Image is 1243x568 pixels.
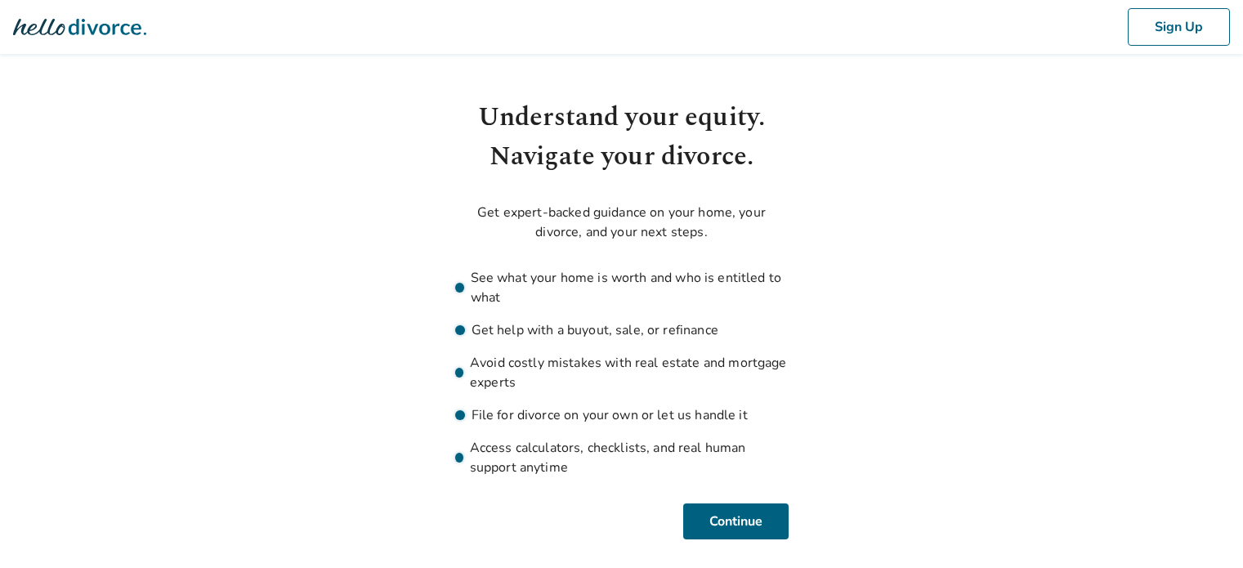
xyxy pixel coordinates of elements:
[455,353,789,392] li: Avoid costly mistakes with real estate and mortgage experts
[455,203,789,242] p: Get expert-backed guidance on your home, your divorce, and your next steps.
[455,98,789,177] h1: Understand your equity. Navigate your divorce.
[683,503,789,539] button: Continue
[455,268,789,307] li: See what your home is worth and who is entitled to what
[455,320,789,340] li: Get help with a buyout, sale, or refinance
[455,405,789,425] li: File for divorce on your own or let us handle it
[1128,8,1230,46] button: Sign Up
[455,438,789,477] li: Access calculators, checklists, and real human support anytime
